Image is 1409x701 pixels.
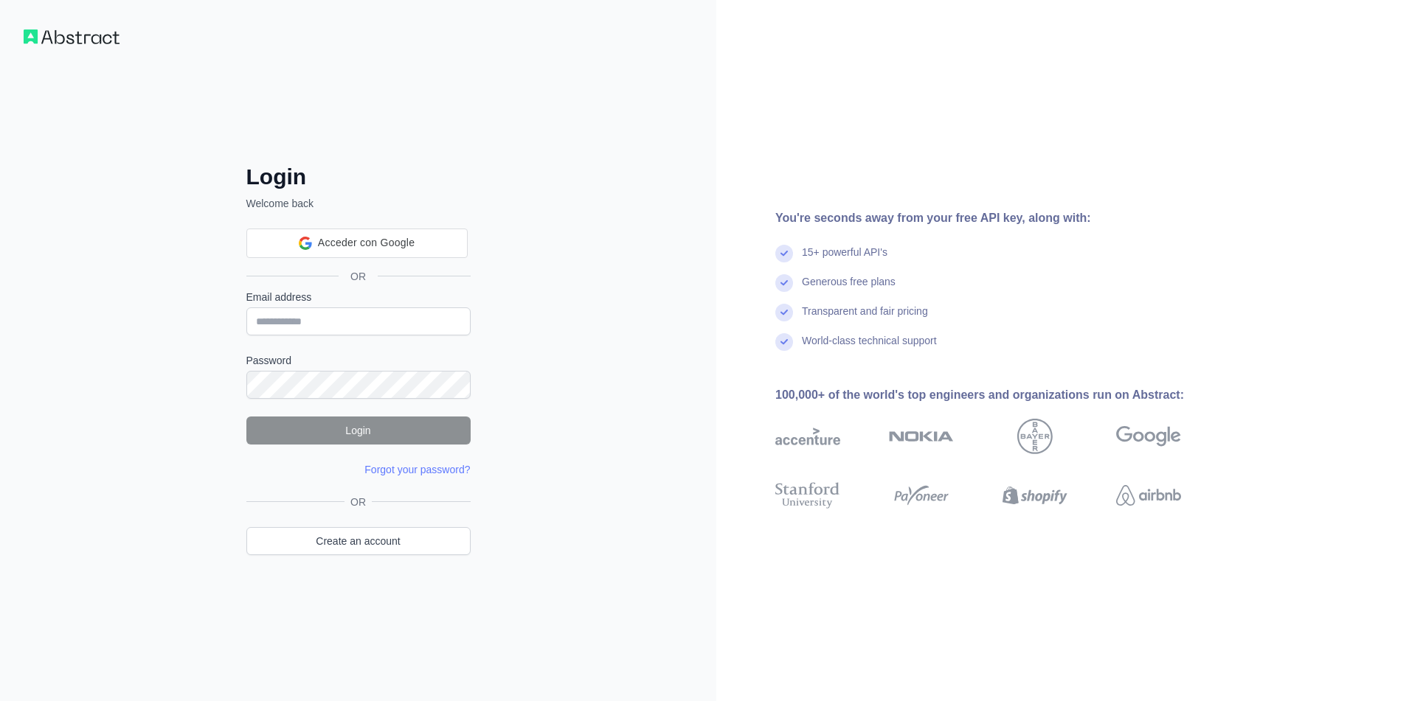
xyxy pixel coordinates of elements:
div: Generous free plans [802,274,896,304]
img: nokia [889,419,954,454]
img: payoneer [889,479,954,512]
img: check mark [775,274,793,292]
img: accenture [775,419,840,454]
div: Transparent and fair pricing [802,304,928,333]
h2: Login [246,164,471,190]
img: check mark [775,245,793,262]
button: Login [246,416,471,444]
img: Workflow [24,29,120,44]
img: bayer [1017,419,1053,454]
div: World-class technical support [802,333,937,363]
div: Acceder con Google [246,229,468,258]
div: You're seconds away from your free API key, along with: [775,209,1228,227]
img: shopify [1003,479,1067,512]
div: 100,000+ of the world's top engineers and organizations run on Abstract: [775,386,1228,404]
img: stanford university [775,479,840,512]
a: Create an account [246,527,471,555]
span: Acceder con Google [318,235,415,251]
img: check mark [775,304,793,321]
img: check mark [775,333,793,351]
p: Welcome back [246,196,471,211]
img: airbnb [1116,479,1181,512]
label: Password [246,353,471,368]
div: 15+ powerful API's [802,245,887,274]
a: Forgot your password? [364,464,470,475]
span: OR [345,495,372,509]
label: Email address [246,290,471,304]
span: OR [339,269,378,284]
img: google [1116,419,1181,454]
